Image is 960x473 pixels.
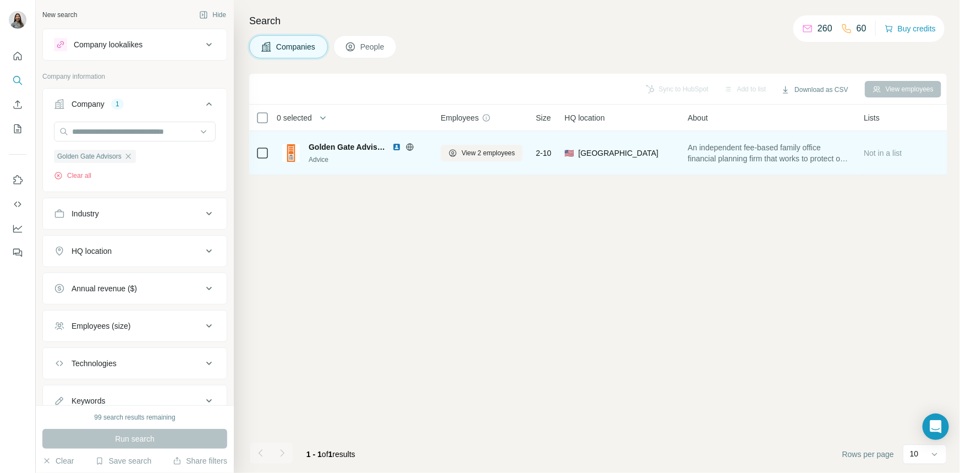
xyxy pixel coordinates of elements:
span: Not in a list [864,149,902,157]
div: Industry [72,208,99,219]
button: Use Surfe API [9,194,26,214]
div: HQ location [72,246,112,257]
div: New search [42,10,77,20]
button: Keywords [43,388,227,414]
span: An independent fee-based family office financial planning firm that works to protect our clients'... [688,142,851,164]
span: About [688,112,708,123]
p: Company information [42,72,227,81]
button: Hide [191,7,234,23]
span: 0 selected [277,112,312,123]
span: [GEOGRAPHIC_DATA] [578,148,659,159]
img: LinkedIn logo [392,143,401,151]
span: Lists [864,112,880,123]
button: Annual revenue ($) [43,275,227,302]
button: Search [9,70,26,90]
span: View 2 employees [462,148,515,158]
button: Enrich CSV [9,95,26,115]
span: Employees [441,112,479,123]
div: Company lookalikes [74,39,142,50]
span: Size [536,112,551,123]
span: Golden Gate Advisors [57,151,122,161]
span: Rows per page [842,449,894,460]
div: Employees (size) [72,320,130,331]
p: 10 [910,448,919,459]
button: HQ location [43,238,227,264]
span: results [306,450,355,459]
span: Golden Gate Advisors [309,142,387,153]
button: Share filters [173,455,227,466]
div: Open Intercom Messenger [923,414,949,440]
button: Dashboard [9,219,26,238]
div: Company [72,99,105,110]
img: Logo of Golden Gate Advisors [282,144,300,162]
span: People [360,41,386,52]
div: 1 [111,99,124,109]
span: of [322,450,328,459]
img: Avatar [9,11,26,29]
span: 1 [328,450,333,459]
p: 260 [818,22,832,35]
div: Keywords [72,395,105,406]
div: Technologies [72,358,117,369]
div: Annual revenue ($) [72,283,137,294]
span: 1 - 1 [306,450,322,459]
button: Use Surfe on LinkedIn [9,170,26,190]
button: Clear [42,455,74,466]
p: 60 [857,22,866,35]
button: Feedback [9,243,26,263]
button: Save search [95,455,151,466]
span: Companies [276,41,316,52]
h4: Search [249,13,947,29]
span: 2-10 [536,148,551,159]
button: Download as CSV [774,81,855,98]
button: Industry [43,200,227,227]
button: Technologies [43,350,227,377]
button: Employees (size) [43,313,227,339]
button: Clear all [54,171,91,181]
button: Company lookalikes [43,31,227,58]
div: Advice [309,155,427,165]
div: 99 search results remaining [94,412,175,422]
button: Buy credits [885,21,936,36]
button: Quick start [9,46,26,66]
button: Company1 [43,91,227,122]
span: 🇺🇸 [564,148,574,159]
span: HQ location [564,112,605,123]
button: My lists [9,119,26,139]
button: View 2 employees [441,145,523,161]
